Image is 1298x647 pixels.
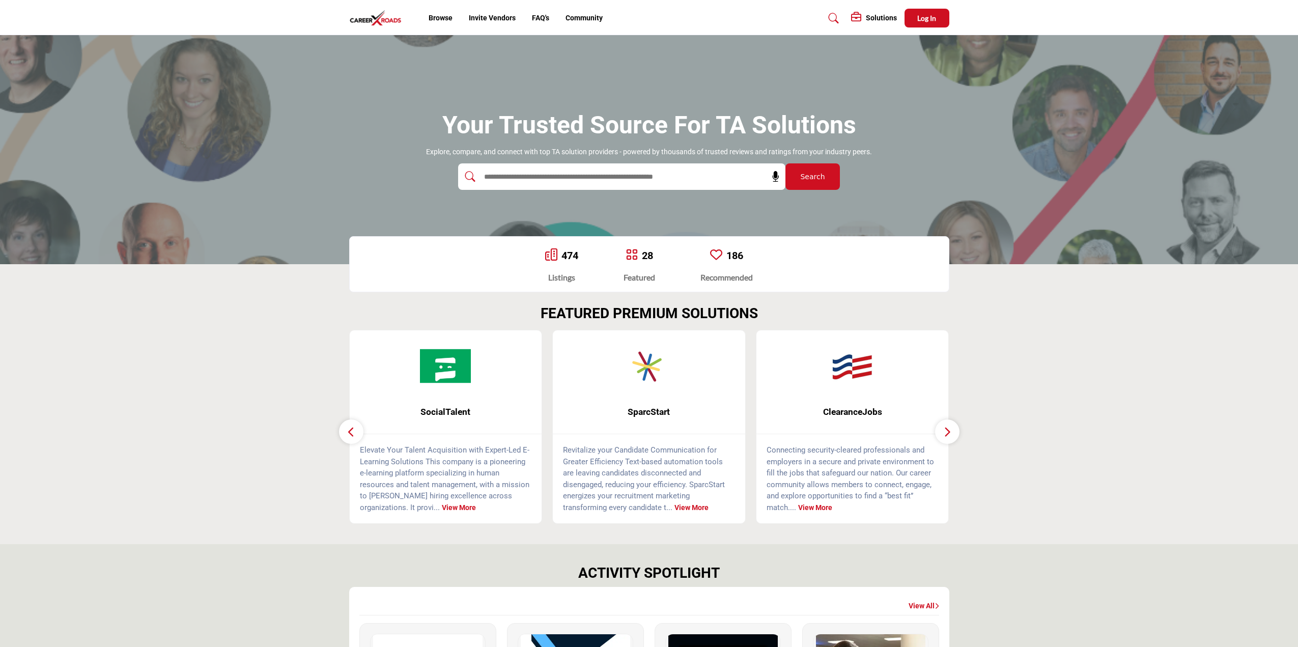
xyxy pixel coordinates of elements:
a: SocialTalent [350,399,542,426]
img: SparcStart [624,341,674,391]
img: SocialTalent [420,341,471,391]
a: SparcStart [553,399,745,426]
p: Revitalize your Candidate Communication for Greater Efficiency Text-based automation tools are le... [563,444,735,513]
a: View More [798,503,832,512]
h1: Your Trusted Source for TA Solutions [442,109,856,141]
b: ClearanceJobs [772,399,934,426]
p: Elevate Your Talent Acquisition with Expert-Led E-Learning Solutions This company is a pioneering... [360,444,532,513]
span: ... [666,503,672,512]
a: ClearanceJobs [756,399,949,426]
a: Go to Recommended [710,248,722,263]
img: ClearanceJobs [827,341,878,391]
div: Solutions [851,12,897,24]
a: 186 [726,249,743,262]
span: ... [790,503,796,512]
h2: FEATURED PREMIUM SOLUTIONS [541,305,758,322]
span: SocialTalent [365,405,527,418]
button: Search [785,163,840,190]
span: Search [800,172,825,182]
p: Connecting security-cleared professionals and employers in a secure and private environment to fi... [767,444,939,513]
a: View More [442,503,476,512]
a: View More [674,503,709,512]
a: View All [909,601,939,611]
a: 474 [561,249,578,262]
div: Listings [545,271,578,284]
a: Search [819,10,845,26]
div: Recommended [700,271,753,284]
b: SocialTalent [365,399,527,426]
h5: Solutions [866,13,897,22]
img: Site Logo [349,10,407,26]
a: Invite Vendors [469,14,516,22]
div: Featured [624,271,655,284]
span: Log In [917,14,936,22]
button: Log In [905,9,949,27]
p: Explore, compare, and connect with top TA solution providers - powered by thousands of trusted re... [426,147,872,157]
a: Go to Featured [626,248,638,263]
b: SparcStart [568,399,730,426]
span: ClearanceJobs [772,405,934,418]
span: ... [434,503,440,512]
a: FAQ's [532,14,549,22]
a: Browse [429,14,453,22]
h2: ACTIVITY SPOTLIGHT [578,565,720,582]
a: Community [566,14,603,22]
a: 28 [642,249,653,262]
span: SparcStart [568,405,730,418]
